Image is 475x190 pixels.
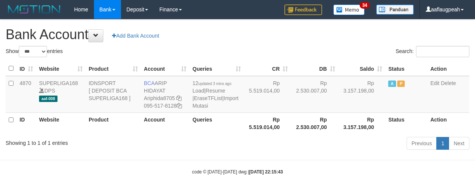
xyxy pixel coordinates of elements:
[17,112,36,134] th: ID
[86,76,141,113] td: IDNSPORT [ DEPOSIT BCA SUPERLIGA168 ]
[206,88,225,94] a: Resume
[333,5,365,15] img: Button%20Memo.svg
[376,5,414,15] img: panduan.png
[427,61,469,76] th: Action
[144,95,175,101] a: Ariphida8705
[291,61,338,76] th: DB: activate to sort column ascending
[189,112,244,134] th: Queries
[176,95,182,101] a: Copy Ariphida8705 to clipboard
[396,46,469,57] label: Search:
[19,46,47,57] select: Showentries
[6,136,192,147] div: Showing 1 to 1 of 1 entries
[338,112,386,134] th: Rp 3.157.198,00
[249,169,283,175] strong: [DATE] 22:15:43
[192,80,231,86] span: 12
[192,169,283,175] small: code © [DATE]-[DATE] dwg |
[107,29,164,42] a: Add Bank Account
[244,112,291,134] th: Rp 5.519.014,00
[449,137,469,150] a: Next
[385,61,427,76] th: Status
[397,81,405,87] span: Paused
[144,80,155,86] span: BCA
[6,27,469,42] h1: Bank Account
[360,2,370,9] span: 34
[36,76,86,113] td: DPS
[441,80,456,86] a: Delete
[192,80,238,109] span: | | |
[192,88,204,94] a: Load
[141,76,190,113] td: ARIP HIDAYAT 095-517-8128
[416,46,469,57] input: Search:
[6,4,63,15] img: MOTION_logo.png
[407,137,437,150] a: Previous
[39,96,57,102] span: aaf-008
[291,112,338,134] th: Rp 2.530.007,00
[430,80,439,86] a: Edit
[177,103,182,109] a: Copy 0955178128 to clipboard
[388,81,396,87] span: Active
[141,112,190,134] th: Account
[86,61,141,76] th: Product: activate to sort column ascending
[192,95,238,109] a: Import Mutasi
[291,76,338,113] td: Rp 2.530.007,00
[338,76,386,113] td: Rp 3.157.198,00
[427,112,469,134] th: Action
[6,46,63,57] label: Show entries
[338,61,386,76] th: Saldo: activate to sort column ascending
[194,95,222,101] a: EraseTFList
[86,112,141,134] th: Product
[17,61,36,76] th: ID: activate to sort column ascending
[244,61,291,76] th: CR: activate to sort column ascending
[17,76,36,113] td: 4870
[244,76,291,113] td: Rp 5.519.014,00
[36,112,86,134] th: Website
[141,61,190,76] th: Account: activate to sort column ascending
[39,80,78,86] a: SUPERLIGA168
[198,82,231,86] span: updated 3 mins ago
[436,137,449,150] a: 1
[284,5,322,15] img: Feedback.jpg
[189,61,244,76] th: Queries: activate to sort column ascending
[385,112,427,134] th: Status
[36,61,86,76] th: Website: activate to sort column ascending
